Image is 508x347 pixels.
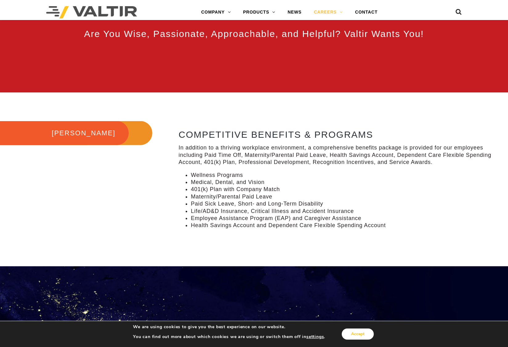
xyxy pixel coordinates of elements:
p: In addition to a thriving workplace environment, a comprehensive benefits package is provided for... [179,144,499,166]
button: settings [306,334,324,340]
p: We are using cookies to give you the best experience on our website. [133,324,325,330]
li: Wellness Programs [191,172,499,179]
a: PRODUCTS [237,6,281,18]
span: Are You Wise, Passionate, Approachable, and Helpful? Valtir Wants You! [84,29,424,39]
h2: COMPETITIVE BENEFITS & PROGRAMS [179,129,499,140]
a: CAREERS [308,6,349,18]
li: Employee Assistance Program (EAP) and Caregiver Assistance [191,215,499,222]
li: Health Savings Account and Dependent Care Flexible Spending Account [191,222,499,229]
button: Accept [342,329,374,340]
li: Maternity/Parental Paid Leave [191,193,499,200]
img: Valtir [46,6,137,18]
li: Paid Sick Leave, Short- and Long-Term Disability [191,200,499,207]
a: COMPANY [195,6,237,18]
a: NEWS [281,6,308,18]
li: Medical, Dental, and Vision [191,179,499,186]
a: CONTACT [349,6,384,18]
li: Life/AD&D Insurance, Critical Illness and Accident Insurance [191,208,499,215]
li: 401(k) Plan with Company Match [191,186,499,193]
p: You can find out more about which cookies we are using or switch them off in . [133,334,325,340]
